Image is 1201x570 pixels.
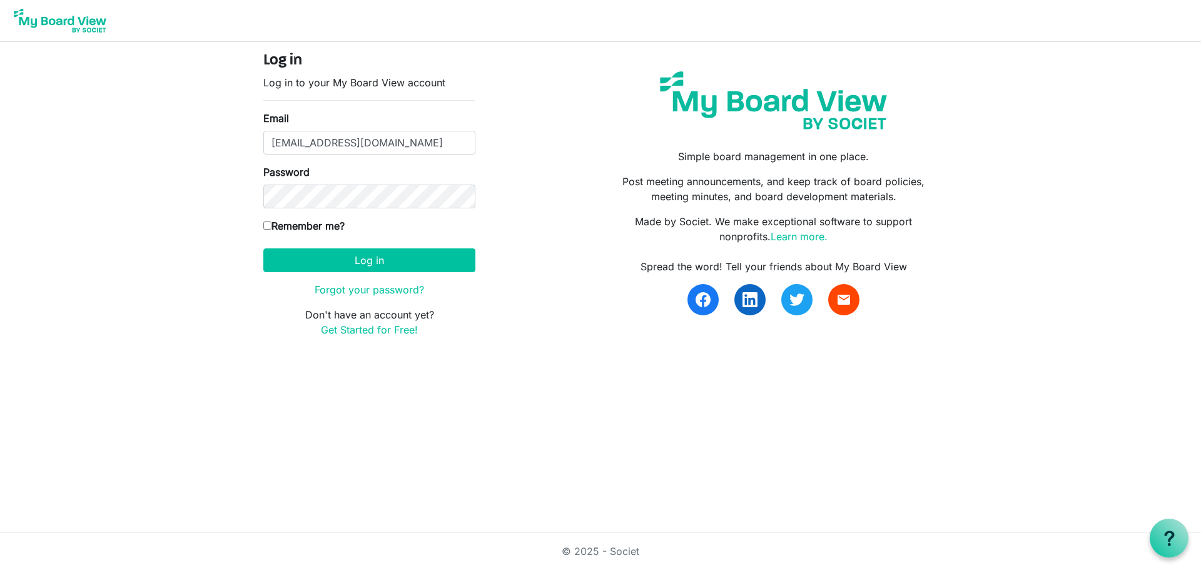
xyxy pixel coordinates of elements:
[742,292,758,307] img: linkedin.svg
[321,323,418,336] a: Get Started for Free!
[610,149,938,164] p: Simple board management in one place.
[263,307,475,337] p: Don't have an account yet?
[789,292,804,307] img: twitter.svg
[610,174,938,204] p: Post meeting announcements, and keep track of board policies, meeting minutes, and board developm...
[10,5,110,36] img: My Board View Logo
[610,214,938,244] p: Made by Societ. We make exceptional software to support nonprofits.
[263,218,345,233] label: Remember me?
[562,545,639,557] a: © 2025 - Societ
[263,52,475,70] h4: Log in
[696,292,711,307] img: facebook.svg
[828,284,859,315] a: email
[651,62,896,139] img: my-board-view-societ.svg
[263,248,475,272] button: Log in
[315,283,424,296] a: Forgot your password?
[836,292,851,307] span: email
[610,259,938,274] div: Spread the word! Tell your friends about My Board View
[263,221,271,230] input: Remember me?
[263,111,289,126] label: Email
[771,230,828,243] a: Learn more.
[263,75,475,90] p: Log in to your My Board View account
[263,165,310,180] label: Password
